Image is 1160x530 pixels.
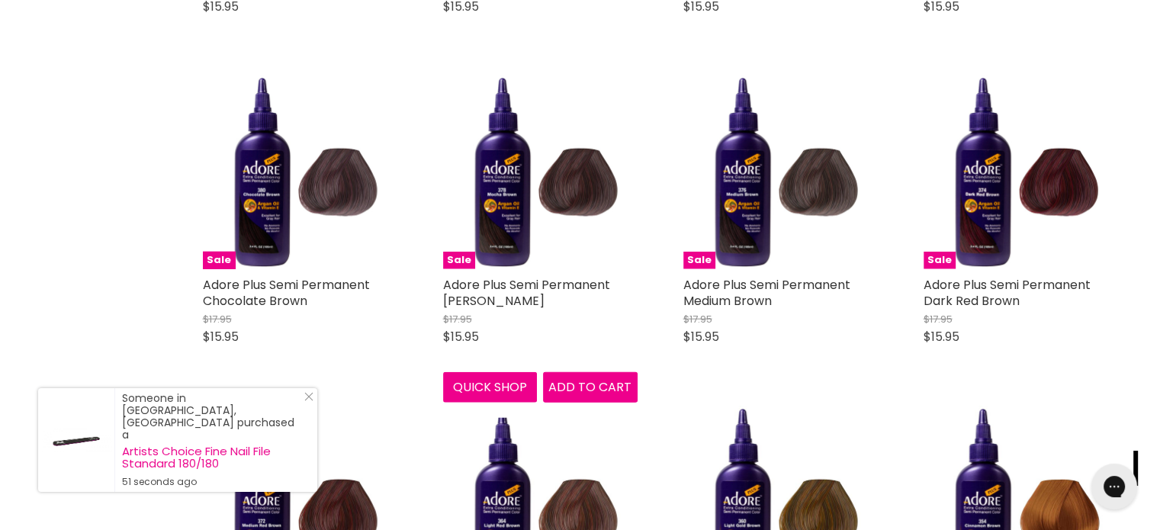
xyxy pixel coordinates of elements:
span: $17.95 [924,312,953,326]
a: Adore Plus Semi Permanent Chocolate BrownSale [203,75,397,269]
img: Adore Plus Semi Permanent Mocha Brown [443,75,638,269]
button: Quick shop [443,372,538,403]
span: $15.95 [683,328,719,345]
span: Sale [443,252,475,269]
a: Close Notification [298,392,313,407]
a: Visit product page [38,388,114,492]
button: Add to cart [543,372,638,403]
div: Someone in [GEOGRAPHIC_DATA], [GEOGRAPHIC_DATA] purchased a [122,392,302,488]
a: Adore Plus Semi Permanent Medium Brown [683,276,850,310]
small: 51 seconds ago [122,476,302,488]
span: $17.95 [443,312,472,326]
a: Adore Plus Semi Permanent Mocha BrownSale [443,75,638,269]
a: Adore Plus Semi Permanent Dark Red Brown [924,276,1091,310]
img: Adore Plus Semi Permanent Medium Brown [683,75,878,269]
span: $15.95 [203,328,239,345]
img: Adore Plus Semi Permanent Dark Red Brown [924,75,1118,269]
svg: Close Icon [304,392,313,401]
span: $15.95 [443,328,479,345]
span: $15.95 [924,328,959,345]
span: Sale [924,252,956,269]
img: Adore Plus Semi Permanent Chocolate Brown [203,75,397,269]
a: Adore Plus Semi Permanent Chocolate Brown [203,276,370,310]
iframe: Gorgias live chat messenger [1084,458,1145,515]
span: Add to cart [548,378,631,396]
span: $17.95 [203,312,232,326]
a: Adore Plus Semi Permanent Dark Red BrownSale [924,75,1118,269]
a: Adore Plus Semi Permanent [PERSON_NAME] [443,276,610,310]
span: $17.95 [683,312,712,326]
span: Sale [683,252,715,269]
span: Sale [203,252,235,269]
a: Artists Choice Fine Nail File Standard 180/180 [122,445,302,470]
a: Adore Plus Semi Permanent Medium BrownSale [683,75,878,269]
